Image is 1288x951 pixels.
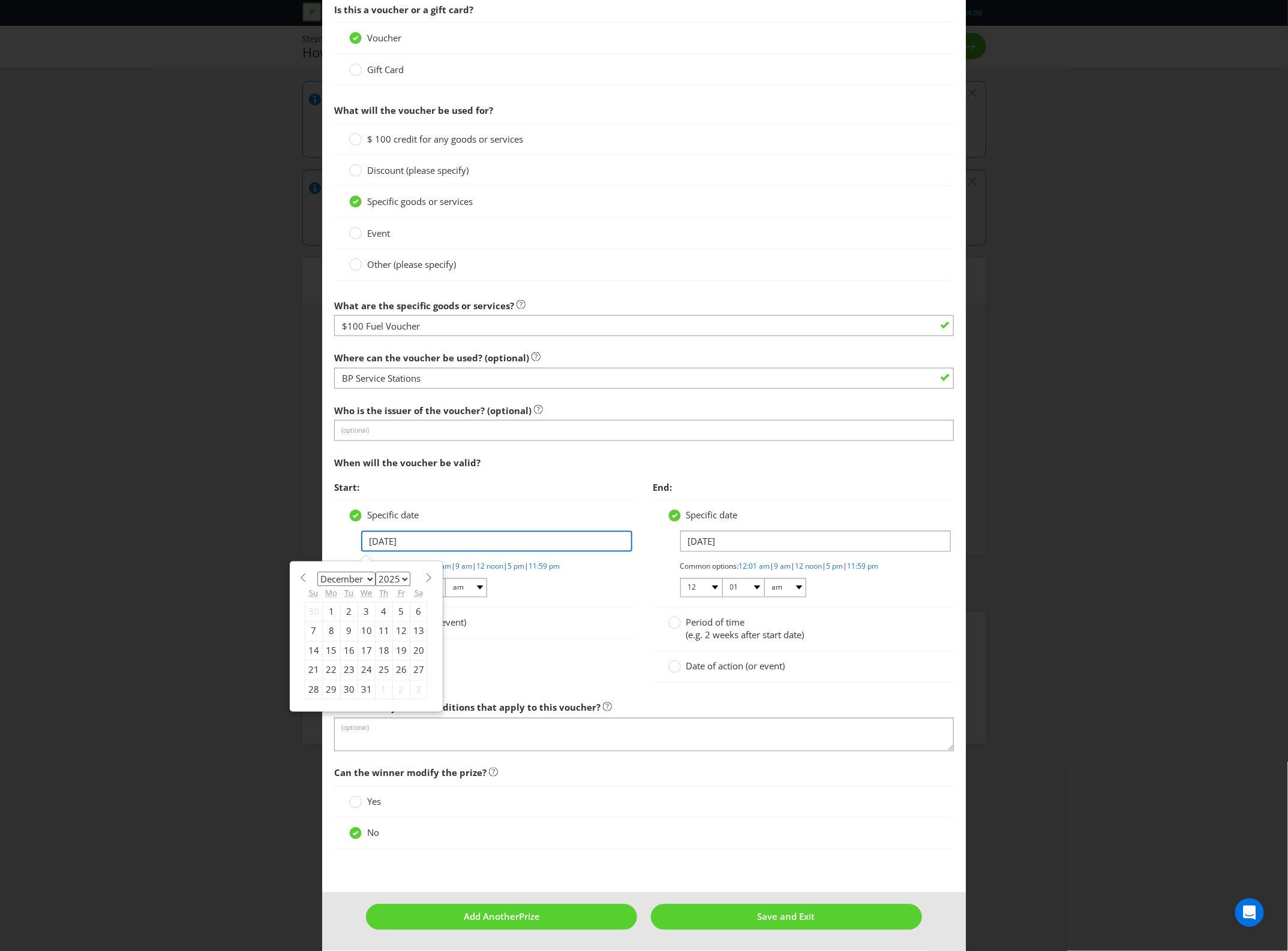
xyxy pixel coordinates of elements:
[334,352,529,364] span: Where can the voucher be used? (optional)
[398,588,405,599] abbr: Friday
[451,561,455,572] span: |
[455,561,472,572] a: 9 am
[309,588,318,599] abbr: Sunday
[774,561,791,572] a: 9 am
[322,602,340,621] div: 1
[334,767,487,779] span: Can the winner modify the prize?
[361,531,632,552] input: DD/MM/YY
[410,661,427,680] div: 27
[366,904,637,930] button: Add AnotherPrize
[686,617,745,629] span: Period of time
[519,911,540,923] span: Prize
[529,561,560,572] a: 11:59 pm
[334,104,493,116] span: What will the voucher be used for?
[379,588,388,599] abbr: Thursday
[358,680,375,699] div: 31
[843,561,848,572] span: |
[305,602,322,621] div: 30
[325,588,337,599] abbr: Monday
[361,588,372,599] abbr: Wednesday
[340,622,358,641] div: 9
[322,661,340,680] div: 22
[358,622,375,641] div: 10
[367,64,404,76] span: Gift Card
[367,258,456,270] span: Other (please specify)
[305,641,322,660] div: 14
[686,509,738,521] span: Specific date
[739,561,770,572] a: 12:01 am
[367,827,379,839] span: No
[305,622,322,641] div: 7
[822,561,827,572] span: |
[322,680,340,699] div: 29
[651,904,922,930] button: Save and Exit
[392,622,410,641] div: 12
[503,561,508,572] span: |
[392,680,410,699] div: 2
[322,641,340,660] div: 15
[358,602,375,621] div: 3
[827,561,843,572] a: 5 pm
[758,911,815,923] span: Save and Exit
[375,680,392,699] div: 1
[770,561,774,572] span: |
[375,622,392,641] div: 11
[410,641,427,660] div: 20
[334,4,473,16] span: Is this a voucher or a gift card?
[367,164,469,176] span: Discount (please specify)
[305,661,322,680] div: 21
[367,509,419,521] span: Specific date
[375,641,392,660] div: 18
[686,629,804,641] span: (e.g. 2 weeks after start date)
[367,133,523,145] span: $ 100 credit for any goods or services
[392,602,410,621] div: 5
[410,602,427,621] div: 6
[340,641,358,660] div: 16
[680,531,951,552] input: DD/MM/YY
[375,602,392,621] div: 4
[358,641,375,660] div: 17
[375,661,392,680] div: 25
[334,457,481,469] span: When will the voucher be valid?
[322,622,340,641] div: 8
[358,661,375,680] div: 24
[791,561,795,572] span: |
[367,32,401,44] span: Voucher
[410,622,427,641] div: 13
[415,588,423,599] abbr: Saturday
[367,796,381,808] span: Yes
[410,680,427,699] div: 3
[392,641,410,660] div: 19
[305,680,322,699] div: 28
[367,195,473,207] span: Specific goods or services
[334,481,359,493] span: Start:
[334,315,954,336] input: A description of the goods
[334,300,514,312] span: What are the specific goods or services?
[653,481,672,493] span: End:
[367,227,390,239] span: Event
[1235,898,1264,927] div: Open Intercom Messenger
[334,702,601,714] span: Are there any other conditions that apply to this voucher?
[340,680,358,699] div: 30
[392,661,410,680] div: 26
[334,404,532,416] span: Who is the issuer of the voucher? (optional)
[680,561,739,572] span: Common options:
[476,561,503,572] a: 12 noon
[472,561,476,572] span: |
[686,660,785,672] span: Date of action (or event)
[344,588,353,599] abbr: Tuesday
[524,561,529,572] span: |
[795,561,822,572] a: 12 noon
[340,661,358,680] div: 23
[848,561,879,572] a: 11:59 pm
[464,911,519,923] span: Add Another
[508,561,524,572] a: 5 pm
[340,602,358,621] div: 2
